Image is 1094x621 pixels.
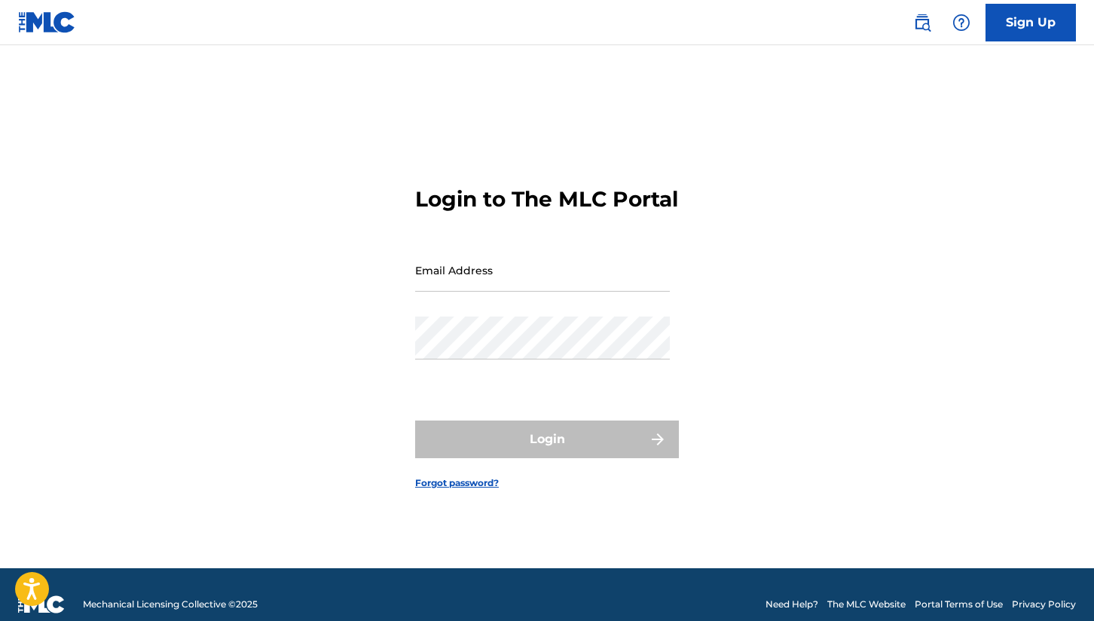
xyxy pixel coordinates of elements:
a: Forgot password? [415,476,499,490]
img: help [952,14,970,32]
span: Mechanical Licensing Collective © 2025 [83,598,258,611]
a: Need Help? [765,598,818,611]
a: Privacy Policy [1012,598,1076,611]
img: search [913,14,931,32]
a: Public Search [907,8,937,38]
div: Help [946,8,976,38]
a: The MLC Website [827,598,906,611]
h3: Login to The MLC Portal [415,186,678,213]
img: logo [18,595,65,613]
img: MLC Logo [18,11,76,33]
a: Sign Up [986,4,1076,41]
a: Portal Terms of Use [915,598,1003,611]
